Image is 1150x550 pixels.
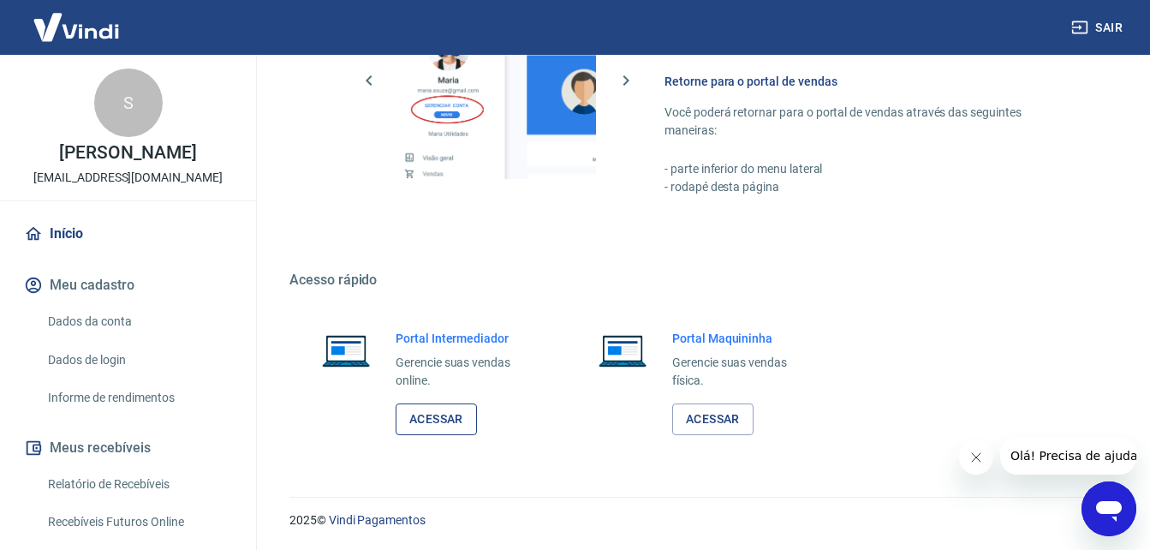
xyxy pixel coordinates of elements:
p: 2025 © [289,511,1109,529]
p: Gerencie suas vendas física. [672,354,812,390]
h6: Retorne para o portal de vendas [664,73,1068,90]
a: Recebíveis Futuros Online [41,505,235,540]
p: - parte inferior do menu lateral [664,160,1068,178]
span: Olá! Precisa de ajuda? [10,12,144,26]
p: - rodapé desta página [664,178,1068,196]
iframe: Fechar mensagem [959,440,993,475]
button: Meu cadastro [21,266,235,304]
div: S [94,69,163,137]
p: Você poderá retornar para o portal de vendas através das seguintes maneiras: [664,104,1068,140]
a: Acessar [672,404,754,435]
a: Vindi Pagamentos [329,513,426,527]
a: Relatório de Recebíveis [41,467,235,502]
a: Dados de login [41,343,235,378]
p: [PERSON_NAME] [59,144,196,162]
img: Vindi [21,1,132,53]
button: Meus recebíveis [21,429,235,467]
h6: Portal Maquininha [672,330,812,347]
a: Acessar [396,404,477,435]
a: Dados da conta [41,304,235,339]
a: Início [21,215,235,253]
a: Informe de rendimentos [41,380,235,415]
p: [EMAIL_ADDRESS][DOMAIN_NAME] [33,169,223,187]
iframe: Botão para abrir a janela de mensagens [1081,481,1136,536]
h5: Acesso rápido [289,272,1109,289]
img: Imagem de um notebook aberto [310,330,382,371]
p: Gerencie suas vendas online. [396,354,535,390]
button: Sair [1068,12,1129,44]
img: Imagem de um notebook aberto [587,330,658,371]
iframe: Mensagem da empresa [1000,437,1136,475]
h6: Portal Intermediador [396,330,535,347]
